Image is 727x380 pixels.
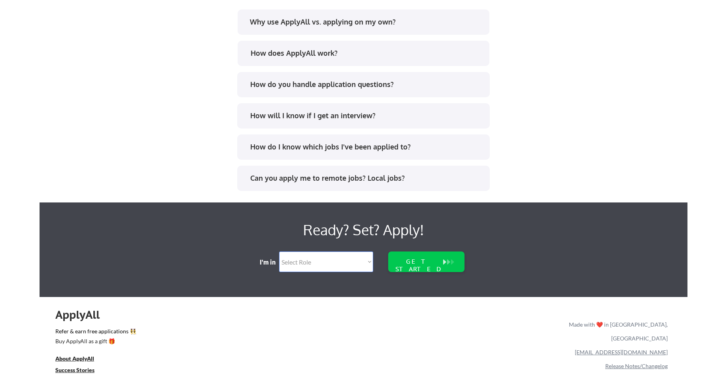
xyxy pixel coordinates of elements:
[250,17,482,27] div: Why use ApplyAll vs. applying on my own?
[250,142,482,152] div: How do I know which jobs I've been applied to?
[250,173,482,183] div: Can you apply me to remote jobs? Local jobs?
[605,363,668,369] a: Release Notes/Changelog
[55,329,404,337] a: Refer & earn free applications 👯‍♀️
[55,367,94,373] u: Success Stories
[566,318,668,345] div: Made with ❤️ in [GEOGRAPHIC_DATA], [GEOGRAPHIC_DATA]
[55,337,134,347] a: Buy ApplyAll as a gift 🎁
[55,354,105,364] a: About ApplyAll
[251,48,483,58] div: How does ApplyAll work?
[55,355,94,362] u: About ApplyAll
[260,258,281,267] div: I'm in
[150,218,577,241] div: Ready? Set? Apply!
[55,308,109,321] div: ApplyAll
[250,111,482,121] div: How will I know if I get an interview?
[250,79,482,89] div: How do you handle application questions?
[575,349,668,355] a: [EMAIL_ADDRESS][DOMAIN_NAME]
[393,258,444,273] div: GET STARTED
[55,338,134,344] div: Buy ApplyAll as a gift 🎁
[55,366,105,376] a: Success Stories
